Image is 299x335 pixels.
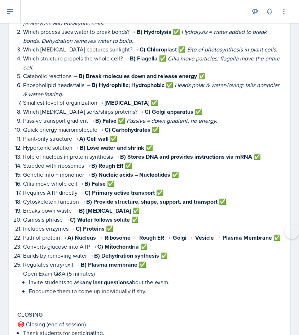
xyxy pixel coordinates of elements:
strong: B) Break molecules down and release energy ✅ [79,72,206,80]
p: Includes enzymes → [23,224,282,233]
strong: B) False ✅ [84,180,114,188]
p: Studded with ribosomes → [23,161,282,170]
strong: C) Golgi apparatus ✅ [145,108,202,116]
p: Smallest level of organization → [23,98,282,107]
strong: C) Carbohydrates ✅ [105,126,159,134]
p: Builds by removing water → [23,251,282,260]
p: Path of protein → [23,233,282,242]
strong: C) Primary active transport ✅ [85,189,163,197]
strong: B) Plasma membrane ✅ [81,261,146,269]
strong: C) Mitochondria ✅ [97,243,148,251]
p: Which structure propels the whole cell? → [23,54,282,72]
p: Genetic info + monomer → [23,170,282,179]
strong: A) Nucleus → Ribosome → Rough ER → Golgi → Vesicle → Plasma Membrane ✅ [67,234,281,242]
p: Regulates entry/exit → [23,260,282,269]
p: Plant-only structure → [23,134,282,143]
strong: B) Dehydration synthesis ✅ [94,252,168,260]
em: Passive = down gradient, no energy. [127,117,217,125]
p: Cytoskeleton function → [23,197,282,206]
strong: B) False ✅ [95,117,125,125]
strong: C) Proteins ✅ [76,225,113,233]
strong: B) Stores DNA and provides instructions via mRNA ✅ [120,153,261,161]
p: Converts glucose into ATP → [23,242,282,251]
strong: B) Provide structure, shape, support, and transport ✅ [86,198,226,206]
p: Invite students to ask about the exam. [29,278,282,287]
strong: B) [MEDICAL_DATA] ✅ [79,207,140,215]
p: 🎯 Closing (end of session) [17,320,282,329]
strong: B) Flagella ✅ [130,54,166,63]
strong: B) Lose water and shrink ✅ [80,144,153,152]
strong: B) Nucleic acids – Nucleotides ✅ [91,171,179,179]
p: Role of nucleus in protein synthesis → [23,152,282,161]
p: Passive transport gradient → [23,116,282,125]
p: Quick energy macromolecule → [23,125,282,134]
strong: B) Rough ER ✅ [91,162,132,170]
p: Which process uses water to break bonds? → [23,27,282,45]
p: Which [MEDICAL_DATA] captures sunlight? → [23,45,282,54]
p: Hypertonic solution → [23,143,282,152]
p: Open Exam Q&A (5 minutes) [23,269,282,278]
strong: A) Cell wall ✅ [79,135,117,143]
p: Catabolic reactions → [23,72,282,81]
strong: B) Hydrophilic; Hydrophobic ✅ [92,81,173,89]
label: Closing [17,311,43,318]
p: Phospholipid heads/tails → [23,81,282,98]
strong: any last questions [82,278,129,286]
em: Site of photosynthesis in plant cells. [187,45,277,53]
p: Breaks down waste → [23,206,282,215]
strong: C) Chloroplast ✅ [140,45,185,54]
p: Cilia move whole cell → [23,179,282,188]
p: Which [MEDICAL_DATA] sorts/ships proteins? → [23,107,282,116]
p: Encourage them to come up individually if shy. [29,287,282,295]
strong: [MEDICAL_DATA] ✅ [105,99,158,107]
strong: C) Water follows solute ✅ [70,216,138,224]
p: Osmosis phrase → [23,215,282,224]
p: Requires ATP directly → [23,188,282,197]
strong: B) Hydrolysis ✅ [137,28,180,36]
